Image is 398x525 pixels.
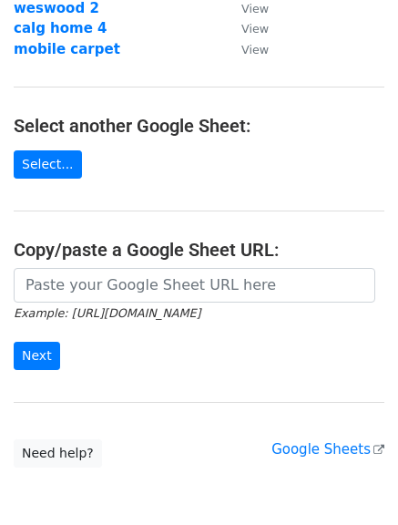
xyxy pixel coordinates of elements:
a: Need help? [14,439,102,468]
a: Select... [14,150,82,179]
a: View [223,20,269,36]
h4: Copy/paste a Google Sheet URL: [14,239,384,261]
a: mobile carpet [14,41,120,57]
input: Next [14,342,60,370]
small: Example: [URL][DOMAIN_NAME] [14,306,200,320]
small: View [241,2,269,15]
input: Paste your Google Sheet URL here [14,268,375,303]
small: View [241,22,269,36]
a: Google Sheets [271,441,384,458]
a: calg home 4 [14,20,107,36]
a: View [223,41,269,57]
h4: Select another Google Sheet: [14,115,384,137]
small: View [241,43,269,57]
iframe: Chat Widget [307,437,398,525]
